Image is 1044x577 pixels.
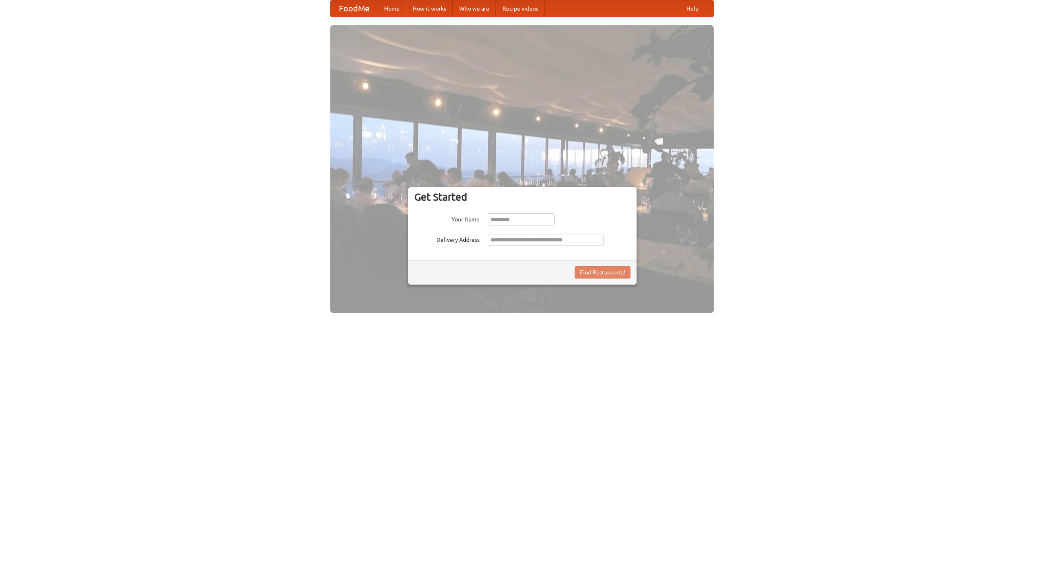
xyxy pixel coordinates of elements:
button: Find Restaurants! [575,266,630,279]
label: Your Name [414,213,480,223]
a: Home [378,0,406,17]
a: Who we are [453,0,496,17]
a: FoodMe [331,0,378,17]
label: Delivery Address [414,234,480,244]
h3: Get Started [414,191,630,203]
a: How it works [406,0,453,17]
a: Help [680,0,705,17]
a: Recipe videos [496,0,545,17]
